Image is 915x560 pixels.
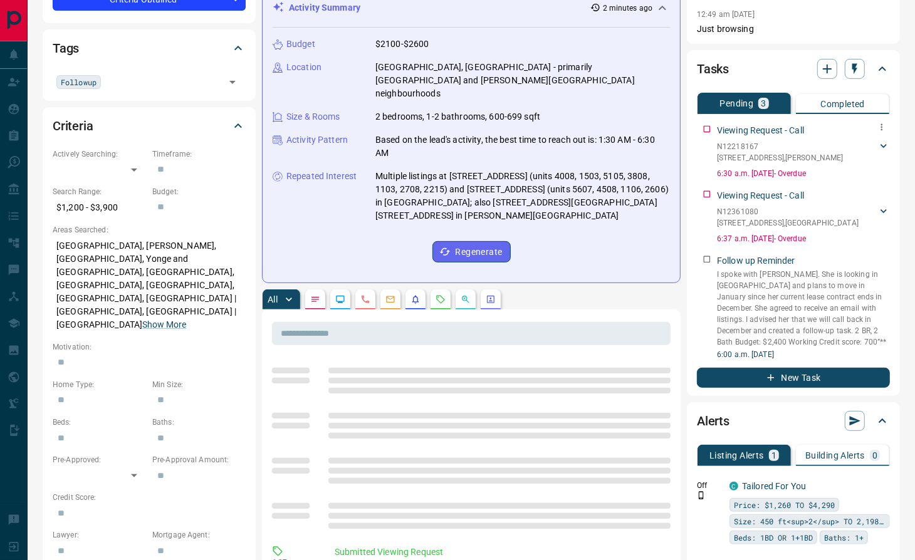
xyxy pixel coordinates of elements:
svg: Requests [436,294,446,304]
p: Based on the lead's activity, the best time to reach out is: 1:30 AM - 6:30 AM [375,133,670,160]
p: Listing Alerts [709,451,764,460]
button: Regenerate [432,241,511,262]
svg: Emails [385,294,395,304]
p: Baths: [152,417,246,428]
div: N12361080[STREET_ADDRESS],[GEOGRAPHIC_DATA] [717,204,890,231]
svg: Notes [310,294,320,304]
h2: Criteria [53,116,93,136]
p: Repeated Interest [286,170,357,183]
p: 12:49 am [DATE] [697,10,755,19]
p: All [268,295,278,304]
div: Criteria [53,111,246,141]
button: Open [224,73,241,91]
p: Building Alerts [805,451,865,460]
svg: Opportunities [461,294,471,304]
p: Activity Pattern [286,133,348,147]
p: Home Type: [53,379,146,390]
p: Pending [720,99,754,108]
p: Pre-Approved: [53,454,146,465]
a: Tailored For You [742,481,806,491]
p: Search Range: [53,186,146,197]
p: N12361080 [717,206,859,217]
p: 2 bedrooms, 1-2 bathrooms, 600-699 sqft [375,110,540,123]
span: Beds: 1BD OR 1+1BD [734,531,813,544]
span: Baths: 1+ [824,531,864,544]
p: Just browsing [697,23,890,36]
span: Price: $1,260 TO $4,290 [734,499,835,511]
p: [GEOGRAPHIC_DATA], [GEOGRAPHIC_DATA] - primarily [GEOGRAPHIC_DATA] and [PERSON_NAME][GEOGRAPHIC_D... [375,61,670,100]
div: Tags [53,33,246,63]
p: Lawyer: [53,529,146,541]
p: Follow up Reminder [717,254,795,267]
p: Budget [286,38,315,51]
button: New Task [697,368,890,388]
svg: Push Notification Only [697,491,706,500]
h2: Tasks [697,59,729,79]
p: 2 minutes ago [603,3,652,14]
h2: Alerts [697,411,729,431]
h2: Tags [53,38,79,58]
svg: Calls [360,294,370,304]
p: Viewing Request - Call [717,124,804,137]
p: Motivation: [53,341,246,353]
p: Pre-Approval Amount: [152,454,246,465]
svg: Agent Actions [486,294,496,304]
p: I spoke with [PERSON_NAME]. She is looking in [GEOGRAPHIC_DATA] and plans to move in January sinc... [717,269,890,348]
p: Size & Rooms [286,110,340,123]
p: Multiple listings at [STREET_ADDRESS] (units 4008, 1503, 5105, 3808, 1103, 2708, 2215) and [STREE... [375,170,670,222]
p: Off [697,480,722,491]
p: Completed [820,100,865,108]
span: Followup [61,76,97,88]
p: N12218167 [717,141,843,152]
p: 1 [771,451,776,460]
div: N12218167[STREET_ADDRESS],[PERSON_NAME] [717,138,890,166]
div: condos.ca [729,482,738,490]
p: Credit Score: [53,492,246,503]
p: Submitted Viewing Request [335,546,666,559]
svg: Lead Browsing Activity [335,294,345,304]
p: 6:30 a.m. [DATE] - Overdue [717,168,890,179]
div: Tasks [697,54,890,84]
p: 6:37 a.m. [DATE] - Overdue [717,233,890,244]
p: Budget: [152,186,246,197]
p: 3 [761,99,766,108]
p: 0 [872,451,877,460]
p: Actively Searching: [53,148,146,160]
p: Min Size: [152,379,246,390]
p: Mortgage Agent: [152,529,246,541]
p: [STREET_ADDRESS] , [GEOGRAPHIC_DATA] [717,217,859,229]
p: [STREET_ADDRESS] , [PERSON_NAME] [717,152,843,163]
button: Show More [142,318,186,331]
p: Activity Summary [289,1,360,14]
p: Beds: [53,417,146,428]
p: $1,200 - $3,900 [53,197,146,218]
p: [GEOGRAPHIC_DATA], [PERSON_NAME], [GEOGRAPHIC_DATA], Yonge and [GEOGRAPHIC_DATA], [GEOGRAPHIC_DAT... [53,236,246,335]
div: Alerts [697,406,890,436]
p: $2100-$2600 [375,38,429,51]
p: Timeframe: [152,148,246,160]
span: Size: 450 ft<sup>2</sup> TO 2,198 ft<sup>2</sup> [734,515,886,527]
p: Viewing Request - Call [717,189,804,202]
p: 6:00 a.m. [DATE] [717,349,890,360]
p: Location [286,61,322,74]
svg: Listing Alerts [410,294,421,304]
p: Areas Searched: [53,224,246,236]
